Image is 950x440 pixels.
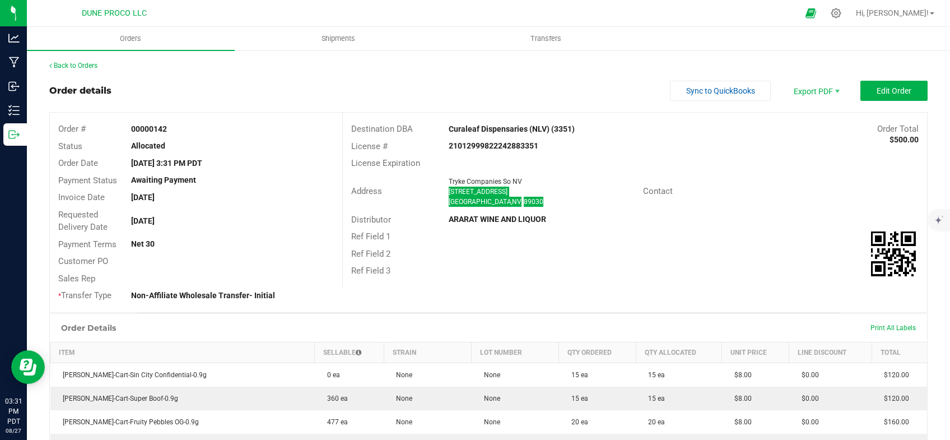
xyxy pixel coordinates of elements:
[449,215,546,224] strong: ARARAT WINE AND LIQUOR
[351,158,420,168] span: License Expiration
[449,198,513,206] span: [GEOGRAPHIC_DATA]
[449,188,507,196] span: [STREET_ADDRESS]
[58,124,86,134] span: Order #
[670,81,771,101] button: Sync to QuickBooks
[306,34,370,44] span: Shipments
[449,178,522,186] span: Tryke Companies So NV
[390,418,412,426] span: None
[686,86,755,95] span: Sync to QuickBooks
[351,215,391,225] span: Distributor
[878,395,909,402] span: $120.00
[131,159,202,168] strong: [DATE] 3:31 PM PDT
[49,62,97,70] a: Back to Orders
[58,256,108,266] span: Customer PO
[870,324,916,332] span: Print All Labels
[566,371,588,379] span: 15 ea
[478,395,500,402] span: None
[8,129,20,140] inline-svg: Outbound
[131,216,155,225] strong: [DATE]
[351,141,388,151] span: License #
[58,274,95,284] span: Sales Rep
[57,371,207,379] span: [PERSON_NAME]-Cart-Sin City Confidential-0.9g
[131,291,275,300] strong: Non-Affiliate Wholesale Transfer- Initial
[131,124,167,133] strong: 00000142
[642,371,665,379] span: 15 ea
[105,34,156,44] span: Orders
[131,175,196,184] strong: Awaiting Payment
[636,342,722,363] th: Qty Allocated
[50,342,315,363] th: Item
[566,395,588,402] span: 15 ea
[58,210,108,233] span: Requested Delivery Date
[322,395,348,402] span: 360 ea
[384,342,471,363] th: Strain
[449,124,575,133] strong: Curaleaf Dispensaries (NLV) (3351)
[131,193,155,202] strong: [DATE]
[472,342,559,363] th: Lot Number
[478,371,500,379] span: None
[8,57,20,68] inline-svg: Manufacturing
[49,84,111,98] div: Order details
[722,342,789,363] th: Unit Price
[798,2,823,24] span: Open Ecommerce Menu
[443,27,650,50] a: Transfers
[5,396,22,427] p: 03:31 PM PDT
[796,418,819,426] span: $0.00
[58,290,111,300] span: Transfer Type
[729,371,752,379] span: $8.00
[351,266,390,276] span: Ref Field 3
[511,198,512,206] span: ,
[82,8,147,18] span: DUNE PROCO LLC
[796,395,819,402] span: $0.00
[8,33,20,44] inline-svg: Analytics
[782,81,849,101] li: Export PDF
[58,175,117,186] span: Payment Status
[515,34,576,44] span: Transfers
[351,231,390,242] span: Ref Field 1
[512,198,521,206] span: NV
[8,105,20,116] inline-svg: Inventory
[322,371,340,379] span: 0 ea
[390,371,412,379] span: None
[131,239,155,248] strong: Net 30
[643,186,673,196] span: Contact
[890,135,919,144] strong: $500.00
[351,249,390,259] span: Ref Field 2
[57,418,199,426] span: [PERSON_NAME]-Cart-Fruity Pebbles OG-0.9g
[559,342,636,363] th: Qty Ordered
[796,371,819,379] span: $0.00
[322,418,348,426] span: 477 ea
[871,231,916,276] qrcode: 00000142
[642,395,665,402] span: 15 ea
[351,124,413,134] span: Destination DBA
[27,27,235,50] a: Orders
[61,323,116,332] h1: Order Details
[878,418,909,426] span: $160.00
[57,395,178,402] span: [PERSON_NAME]-Cart-Super Boof-0.9g
[235,27,443,50] a: Shipments
[524,198,543,206] span: 89030
[566,418,588,426] span: 20 ea
[58,141,82,151] span: Status
[877,86,911,95] span: Edit Order
[58,239,117,249] span: Payment Terms
[729,418,752,426] span: $8.00
[729,395,752,402] span: $8.00
[5,427,22,435] p: 08/27
[478,418,500,426] span: None
[829,8,843,18] div: Manage settings
[789,342,872,363] th: Line Discount
[872,342,927,363] th: Total
[351,186,382,196] span: Address
[11,350,45,384] iframe: Resource center
[8,81,20,92] inline-svg: Inbound
[58,158,98,168] span: Order Date
[449,141,538,150] strong: 21012999822242883351
[860,81,928,101] button: Edit Order
[878,371,909,379] span: $120.00
[58,192,105,202] span: Invoice Date
[871,231,916,276] img: Scan me!
[642,418,665,426] span: 20 ea
[131,141,165,150] strong: Allocated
